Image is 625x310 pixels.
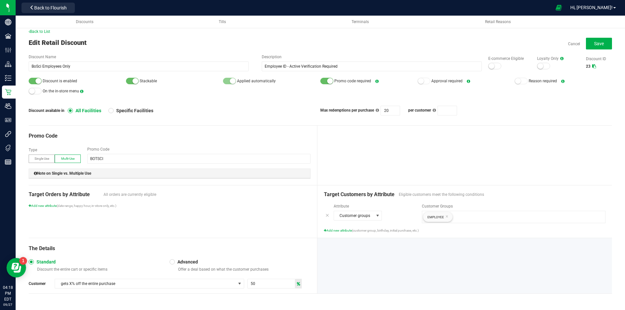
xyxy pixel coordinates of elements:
a: Cancel [568,41,580,47]
p: Offer a deal based on what the customer purchases [175,267,311,272]
span: Back to List [29,29,50,34]
span: Promo code required [334,79,371,83]
button: Back to Flourish [21,3,75,13]
span: (customer group, birthday, initial purchase, etc.) [352,229,419,232]
inline-svg: Tags [5,145,11,151]
inline-svg: Users [5,103,11,109]
span: Employee [427,215,444,219]
span: Retail Reasons [485,20,511,24]
div: The Details [29,245,311,252]
span: Discounts [76,20,93,24]
span: Eligible customers meet the following conditions [399,192,606,197]
label: Discount Name [29,54,249,60]
span: Add new attribute [29,204,57,208]
label: Loyalty Only [537,56,579,61]
span: Back to Flourish [34,5,67,10]
p: 04:18 PM EDT [3,285,13,302]
iframe: Resource center unread badge [19,257,27,265]
label: Customer Groups [422,203,605,209]
p: 09/27 [3,302,13,307]
label: E-commerce Eligible [488,56,531,61]
span: Target Orders by Attribute [29,191,100,198]
label: Description [262,54,482,60]
label: Promo Code [87,146,109,152]
input: Discount [248,279,295,288]
span: Tills [219,20,226,24]
span: Terminals [352,20,369,24]
span: Approval required [431,79,463,83]
inline-svg: Distribution [5,61,11,67]
span: Hi, [PERSON_NAME]! [570,5,613,10]
inline-svg: Integrations [5,131,11,137]
inline-svg: Facilities [5,33,11,39]
span: On the in-store menu [43,89,79,93]
inline-svg: Company [5,19,11,25]
span: per customer [408,108,431,113]
span: Discount is enabled [43,79,77,83]
span: Multi-Use [61,157,75,160]
span: Open Ecommerce Menu [551,1,566,14]
span: Target Customers by Attribute [324,191,396,198]
label: Attribute [334,203,416,209]
span: gets X% off the entire purchase [55,279,236,288]
span: Stackable [140,79,157,83]
inline-svg: Inventory [5,75,11,81]
span: Specific Facilities [114,108,153,114]
span: Customer groups [334,211,374,220]
div: Promo Code [29,132,311,140]
p: Discount the entire cart or specific items [35,267,170,272]
span: All orders are currently eligible [104,192,311,197]
span: Customer [29,281,55,287]
inline-svg: Retail [5,89,11,95]
label: Type [29,147,37,153]
span: All Facilities [73,108,101,114]
span: Note on Single vs. Multiple Use [34,171,91,176]
span: Discount available in [29,108,68,114]
label: Discount ID [586,56,612,62]
span: Applied automatically [237,79,276,83]
span: Advanced [175,259,198,265]
span: Save [594,41,604,46]
span: Reason required [529,79,557,83]
span: Max redemptions per purchase [320,108,374,113]
span: Add new attribute [324,229,352,232]
inline-svg: Reports [5,159,11,165]
span: Standard [34,259,56,265]
span: (date range, happy hour, in-store only, etc.) [57,204,116,208]
inline-svg: User Roles [5,117,11,123]
iframe: Resource center [7,258,26,277]
button: Save [586,38,612,49]
input: PROMO [87,154,311,164]
inline-svg: Configuration [5,47,11,53]
span: 23 [586,64,590,69]
span: Single Use [35,157,49,160]
span: Edit Retail Discount [29,39,87,47]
